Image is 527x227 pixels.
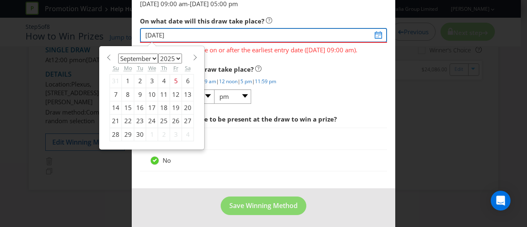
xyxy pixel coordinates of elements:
span: | [216,78,219,85]
div: 1 [122,75,134,88]
abbr: Saturday [185,64,191,72]
div: Open Intercom Messenger [491,191,511,211]
div: 30 [134,128,146,141]
div: 23 [134,115,146,128]
div: 29 [122,128,134,141]
div: 3 [170,128,182,141]
div: 26 [170,115,182,128]
div: 22 [122,115,134,128]
span: Does the winner have to be present at the draw to win a prize? [140,115,337,123]
div: 6 [182,75,194,88]
div: 8 [122,88,134,101]
div: 2 [158,128,170,141]
div: 5 [170,75,182,88]
div: 15 [122,101,134,114]
span: No [163,156,171,164]
button: Save Winning Method [221,197,306,215]
div: 11 [158,88,170,101]
div: 18 [158,101,170,114]
div: 4 [158,75,170,88]
span: Save Winning Method [229,201,298,210]
div: 19 [170,101,182,114]
div: 12 [170,88,182,101]
abbr: Monday [124,64,132,72]
div: 28 [110,128,122,141]
a: 11:59 pm [255,78,276,85]
span: | [252,78,255,85]
div: 3 [146,75,158,88]
div: 1 [146,128,158,141]
div: 24 [146,115,158,128]
abbr: Thursday [161,64,167,72]
div: 31 [110,75,122,88]
abbr: Friday [173,64,178,72]
a: 5 pm [240,78,252,85]
div: 27 [182,115,194,128]
abbr: Tuesday [137,64,143,72]
div: 25 [158,115,170,128]
div: 17 [146,101,158,114]
span: The draw date has to be on or after the earliest entry date ([DATE] 09:00 am). [140,43,387,55]
div: 16 [134,101,146,114]
div: 14 [110,101,122,114]
abbr: Sunday [113,64,119,72]
div: 13 [182,88,194,101]
div: 9 [134,88,146,101]
div: 10 [146,88,158,101]
span: | [238,78,240,85]
div: 20 [182,101,194,114]
a: 12 noon [219,78,238,85]
div: 21 [110,115,122,128]
a: 9 am [205,78,216,85]
input: DD/MM/YYYY [140,28,387,42]
abbr: Wednesday [148,64,156,72]
div: 2 [134,75,146,88]
div: 4 [182,128,194,141]
div: 7 [110,88,122,101]
span: On what date will this draw take place? [140,17,264,25]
